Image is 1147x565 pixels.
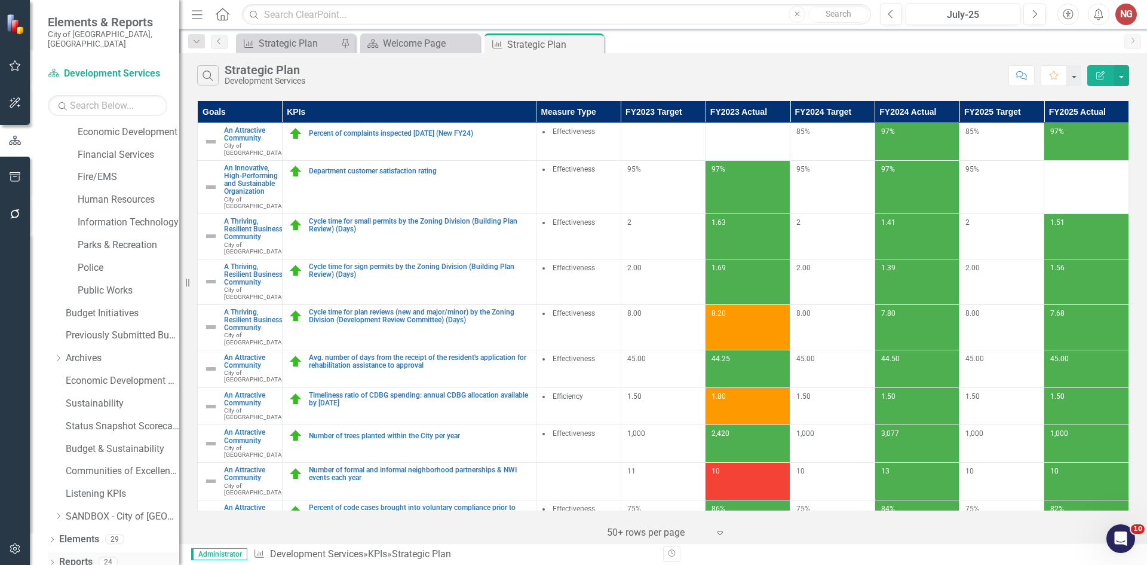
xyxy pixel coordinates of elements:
[796,165,810,173] span: 95%
[826,9,851,19] span: Search
[536,213,621,259] td: Double-Click to Edit
[965,309,980,317] span: 8.00
[363,36,477,51] a: Welcome Page
[224,142,284,155] span: City of [GEOGRAPHIC_DATA]
[906,4,1020,25] button: July-25
[289,309,303,323] img: On Target
[66,307,179,320] a: Budget Initiatives
[48,67,167,81] a: Development Services
[627,505,641,513] span: 75%
[711,429,729,438] span: 2,420
[78,193,179,207] a: Human Resources
[309,392,530,407] a: Timeliness ratio of CDBG spending: annual CDBG allocation available by [DATE]
[204,474,218,488] img: Not Defined
[198,304,283,350] td: Double-Click to Edit Right Click for Context Menu
[253,548,654,561] div: » »
[1050,429,1068,438] span: 1,000
[536,425,621,463] td: Double-Click to Edit
[224,242,284,255] span: City of [GEOGRAPHIC_DATA]
[204,362,218,376] img: Not Defined
[796,467,805,475] span: 10
[796,429,814,438] span: 1,000
[711,309,726,317] span: 8.20
[383,36,477,51] div: Welcome Page
[796,355,815,363] span: 45.00
[282,213,536,259] td: Double-Click to Edit Right Click for Context Menu
[289,218,303,233] img: On Target
[224,392,284,407] a: An Attractive Community
[965,505,979,513] span: 75%
[536,123,621,161] td: Double-Click to Edit
[224,263,284,287] a: A Thriving, Resilient Business Community
[881,467,890,475] span: 13
[711,505,725,513] span: 86%
[224,332,284,345] span: City of [GEOGRAPHIC_DATA]
[224,164,284,196] a: An Innovative, High-Performing and Sustainable Organization
[808,6,868,23] button: Search
[536,500,621,537] td: Double-Click to Edit
[224,354,284,369] a: An Attractive Community
[282,500,536,537] td: Double-Click to Edit Right Click for Context Menu
[796,309,811,317] span: 8.00
[198,213,283,259] td: Double-Click to Edit Right Click for Context Menu
[198,500,283,537] td: Double-Click to Edit Right Click for Context Menu
[881,165,895,173] span: 97%
[289,355,303,369] img: On Target
[198,425,283,463] td: Double-Click to Edit Right Click for Context Menu
[309,263,530,279] a: Cycle time for sign permits by the Zoning Division (Building Plan Review) (Days)
[289,429,303,443] img: On Target
[881,127,895,136] span: 97%
[224,286,284,300] span: City of [GEOGRAPHIC_DATA]
[204,274,218,289] img: Not Defined
[224,466,284,482] a: An Attractive Community
[881,218,895,227] span: 1.41
[965,467,974,475] span: 10
[48,95,167,116] input: Search Below...
[553,264,595,272] span: Effectiveness
[309,218,530,233] a: Cycle time for small permits by the Zoning Division (Building Plan Review) (Days)
[965,218,970,227] span: 2
[78,239,179,252] a: Parks & Recreation
[536,304,621,350] td: Double-Click to Edit
[965,264,980,272] span: 2.00
[796,505,810,513] span: 75%
[6,13,27,35] img: ClearPoint Strategy
[881,392,895,401] span: 1.50
[198,160,283,213] td: Double-Click to Edit Right Click for Context Menu
[1106,524,1135,553] iframe: Intercom live chat
[965,355,984,363] span: 45.00
[627,218,631,227] span: 2
[536,259,621,304] td: Double-Click to Edit
[48,29,167,49] small: City of [GEOGRAPHIC_DATA], [GEOGRAPHIC_DATA]
[224,445,284,458] span: City of [GEOGRAPHIC_DATA]
[711,218,726,227] span: 1.63
[59,533,99,546] a: Elements
[368,548,387,560] a: KPIs
[627,467,636,475] span: 11
[66,420,179,433] a: Status Snapshot Scorecard
[1050,392,1065,401] span: 1.50
[204,180,218,194] img: Not Defined
[1050,309,1065,317] span: 7.68
[1050,505,1064,513] span: 82%
[289,127,303,141] img: On Target
[198,259,283,304] td: Double-Click to Edit Right Click for Context Menu
[796,392,811,401] span: 1.50
[309,130,530,138] a: Percent of complaints inspected [DATE] (New FY24)
[282,259,536,304] td: Double-Click to Edit Right Click for Context Menu
[66,510,179,524] a: SANDBOX - City of [GEOGRAPHIC_DATA]
[198,123,283,161] td: Double-Click to Edit Right Click for Context Menu
[224,504,284,520] a: An Attractive Community
[225,63,305,77] div: Strategic Plan
[289,467,303,481] img: On Target
[309,466,530,482] a: Number of formal and informal neighborhood partnerships & NWI events each year
[78,126,179,139] a: Economic Development
[282,123,536,161] td: Double-Click to Edit Right Click for Context Menu
[224,429,284,444] a: An Attractive Community
[1115,4,1137,25] button: NG
[1050,467,1059,475] span: 10
[78,261,179,275] a: Police
[627,392,642,401] span: 1.50
[1050,127,1064,136] span: 97%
